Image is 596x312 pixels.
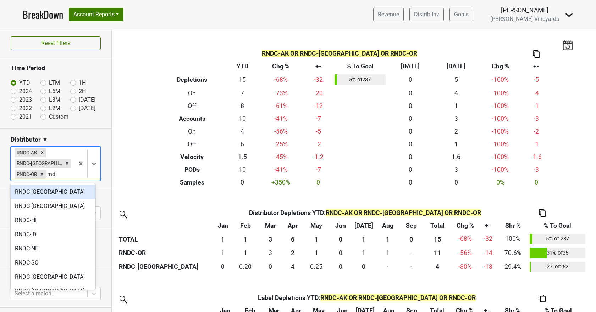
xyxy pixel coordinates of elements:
[400,246,423,260] td: 0
[479,73,522,87] td: -100 %
[401,248,421,257] div: -
[329,232,352,246] th: 0
[79,104,95,113] label: [DATE]
[258,87,304,100] td: -73 %
[258,219,282,232] th: Mar: activate to sort column ascending
[376,260,400,274] td: 0
[38,170,46,179] div: Remove RNDC-OR
[352,246,376,260] td: 1
[480,248,496,257] div: -14
[333,60,387,73] th: % To Goal
[227,100,258,112] td: 8
[423,246,452,260] th: 10.700
[234,248,256,257] div: 1
[157,73,227,87] th: Depletions
[479,112,522,125] td: -100 %
[433,87,479,100] td: 4
[237,291,496,304] th: Label Depletions YTD :
[49,79,60,87] label: LTM
[215,262,231,271] div: 0
[11,185,95,199] div: RNDC-[GEOGRAPHIC_DATA]
[284,262,302,271] div: 4
[331,262,350,271] div: 0
[352,232,376,246] th: 1
[479,87,522,100] td: -100 %
[479,60,522,73] th: Chg %
[387,125,433,138] td: 0
[479,163,522,176] td: -100 %
[400,260,423,274] td: 0
[11,64,101,72] h3: Time Period
[304,151,333,163] td: -1.2
[157,151,227,163] th: Velocity
[19,104,32,113] label: 2022
[303,260,329,274] td: 0.25
[258,163,304,176] td: -41 %
[227,151,258,163] td: 1.5
[305,248,327,257] div: 1
[117,260,213,274] th: RNDC-[GEOGRAPHIC_DATA]
[387,87,433,100] td: 0
[11,36,101,50] button: Reset filters
[433,125,479,138] td: 2
[227,176,258,189] td: 0
[498,260,528,274] td: 29.4%
[329,219,352,232] th: Jun: activate to sort column ascending
[63,159,71,168] div: Remove RNDC-KY
[353,248,374,257] div: 1
[79,79,86,87] label: 1H
[329,246,352,260] td: 0
[376,232,400,246] th: 1
[304,125,333,138] td: -5
[433,100,479,112] td: 1
[376,246,400,260] td: 1.333
[452,260,479,274] td: -80 %
[11,199,95,213] div: RNDC-[GEOGRAPHIC_DATA]
[303,219,329,232] th: May: activate to sort column ascending
[377,248,398,257] div: 1
[479,125,522,138] td: -100 %
[387,73,433,87] td: 0
[232,260,258,274] td: 0.2
[400,232,423,246] th: 0
[49,96,60,104] label: L3M
[376,219,400,232] th: Aug: activate to sort column ascending
[522,73,551,87] td: -5
[433,73,479,87] td: 5
[258,112,304,125] td: -41 %
[425,248,450,257] div: 11
[522,151,551,163] td: -1.6
[353,262,374,271] div: 0
[11,136,40,143] h3: Distributor
[117,246,213,260] th: RNDC-OR
[522,125,551,138] td: -2
[215,248,231,257] div: 1
[498,232,528,246] td: 100%
[227,163,258,176] td: 10
[452,219,479,232] th: Chg %: activate to sort column ascending
[227,87,258,100] td: 7
[484,235,492,242] span: -32
[15,159,63,168] div: RNDC-[GEOGRAPHIC_DATA]
[232,219,258,232] th: Feb: activate to sort column ascending
[232,246,258,260] td: 1
[479,219,498,232] th: +-: activate to sort column ascending
[213,232,233,246] th: 1
[304,163,333,176] td: -7
[352,219,376,232] th: Jul: activate to sort column ascending
[282,219,303,232] th: Apr: activate to sort column ascending
[258,176,304,189] td: +350 %
[69,8,123,21] button: Account Reports
[452,246,479,260] td: -56 %
[282,232,303,246] th: 6
[19,113,32,121] label: 2021
[331,248,350,257] div: 0
[42,136,48,144] span: ▼
[304,138,333,151] td: -2
[329,260,352,274] td: 0
[304,176,333,189] td: 0
[23,7,63,22] a: BreakDown
[387,176,433,189] td: 0
[479,176,522,189] td: 0 %
[373,8,404,21] a: Revenue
